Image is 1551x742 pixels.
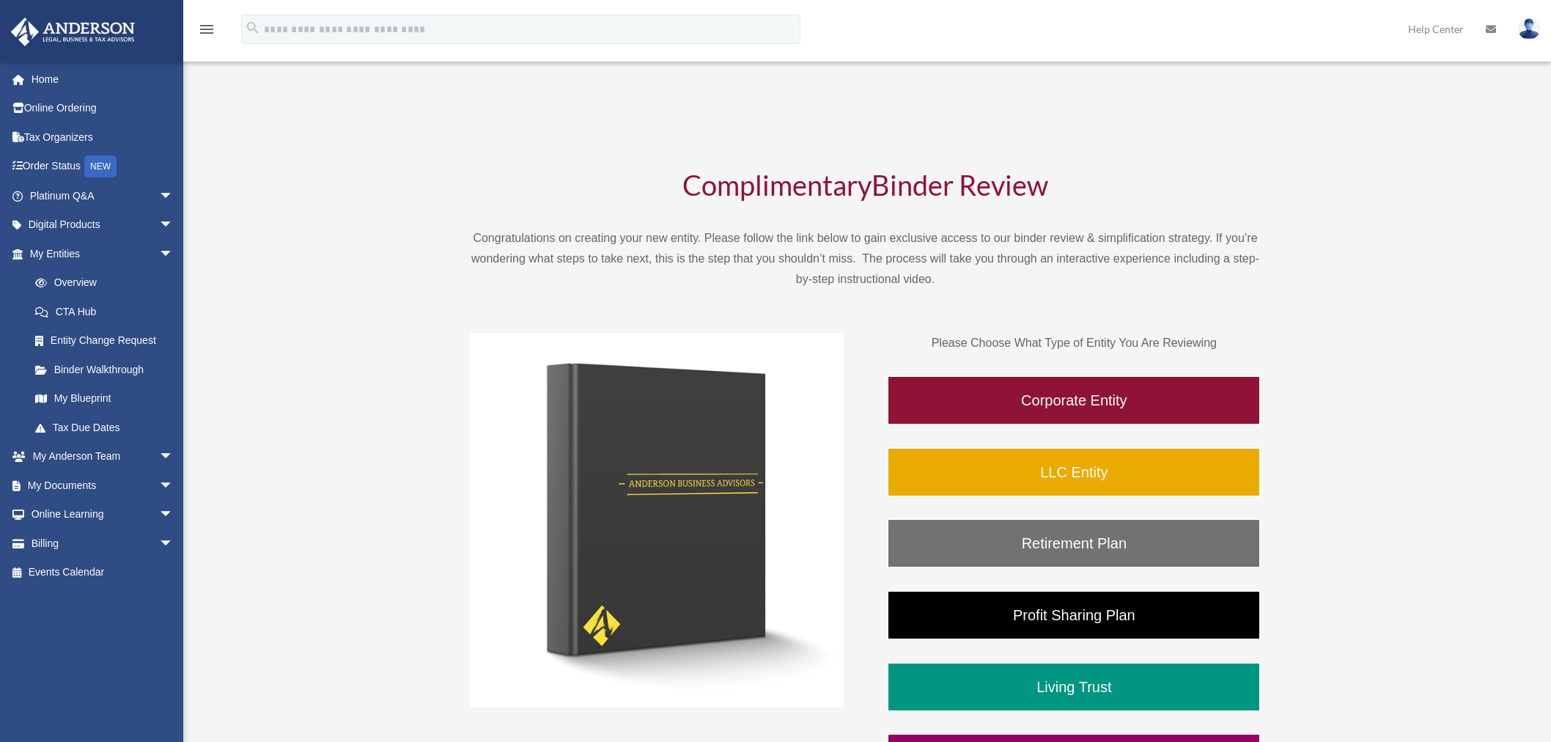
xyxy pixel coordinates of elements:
[159,239,188,269] span: arrow_drop_down
[10,181,196,210] a: Platinum Q&Aarrow_drop_down
[21,268,196,298] a: Overview
[159,500,188,530] span: arrow_drop_down
[21,326,196,356] a: Entity Change Request
[21,384,196,414] a: My Blueprint
[872,168,1048,202] span: Binder Review
[10,152,196,182] a: Order StatusNEW
[10,239,196,268] a: My Entitiesarrow_drop_down
[887,333,1261,353] p: Please Choose What Type of Entity You Are Reviewing
[10,442,196,471] a: My Anderson Teamarrow_drop_down
[159,210,188,240] span: arrow_drop_down
[887,518,1261,568] a: Retirement Plan
[1518,18,1540,40] img: User Pic
[7,18,139,46] img: Anderson Advisors Platinum Portal
[10,122,196,152] a: Tax Organizers
[10,471,196,500] a: My Documentsarrow_drop_down
[10,65,196,94] a: Home
[21,355,188,384] a: Binder Walkthrough
[198,21,215,38] i: menu
[887,590,1261,640] a: Profit Sharing Plan
[198,26,215,38] a: menu
[887,447,1261,497] a: LLC Entity
[10,558,196,587] a: Events Calendar
[682,168,872,202] span: Complimentary
[21,297,196,326] a: CTA Hub
[10,500,196,529] a: Online Learningarrow_drop_down
[887,375,1261,425] a: Corporate Entity
[159,529,188,559] span: arrow_drop_down
[159,181,188,211] span: arrow_drop_down
[470,228,1261,290] p: Congratulations on creating your new entity. Please follow the link below to gain exclusive acces...
[10,529,196,558] a: Billingarrow_drop_down
[245,20,261,36] i: search
[159,442,188,472] span: arrow_drop_down
[159,471,188,501] span: arrow_drop_down
[10,94,196,123] a: Online Ordering
[10,210,196,240] a: Digital Productsarrow_drop_down
[21,413,196,442] a: Tax Due Dates
[84,155,117,177] div: NEW
[887,662,1261,712] a: Living Trust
